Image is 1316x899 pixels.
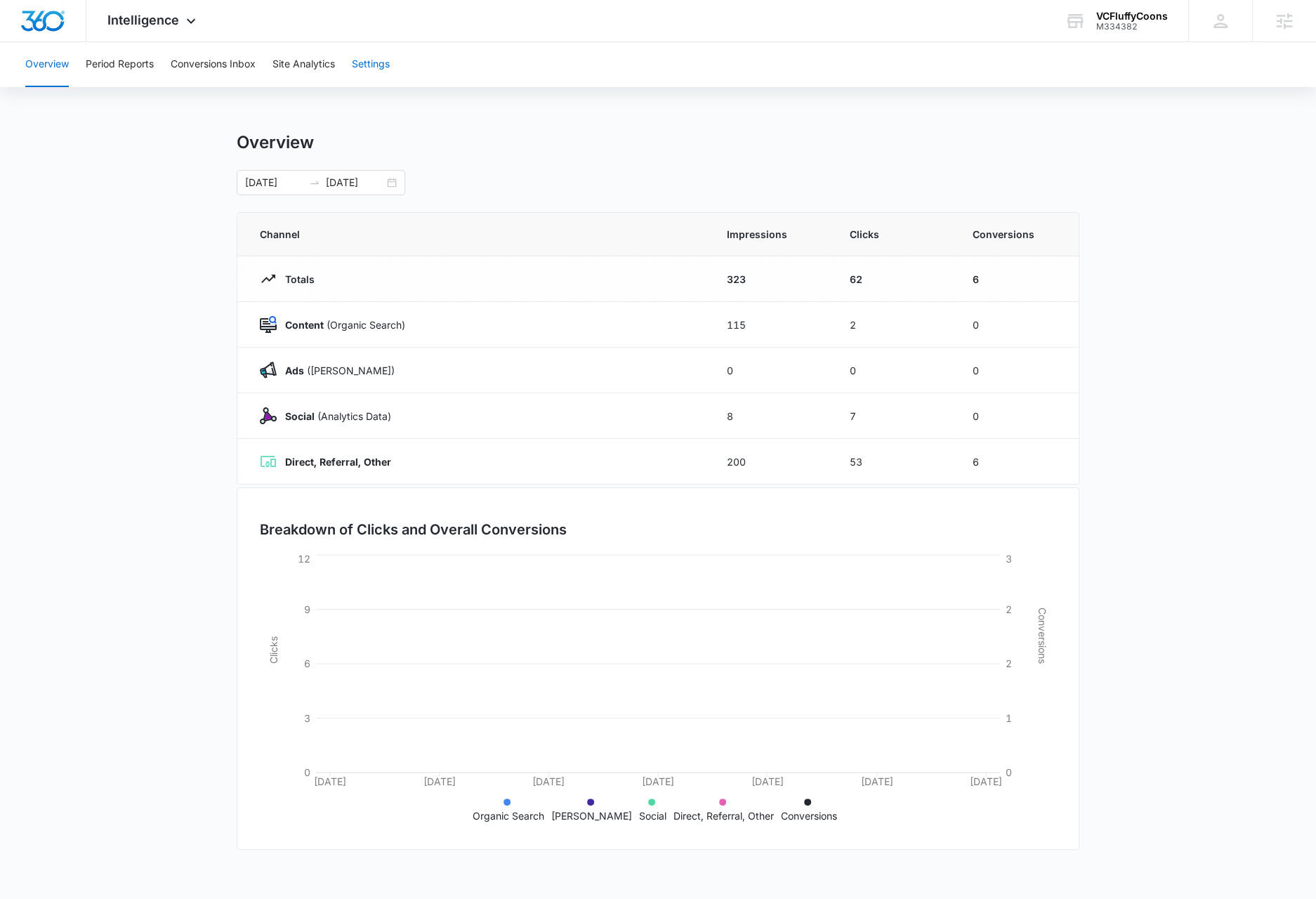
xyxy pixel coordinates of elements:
[277,409,391,424] p: (Analytics Data)
[285,410,315,422] strong: Social
[245,175,303,190] input: Start date
[970,775,1002,787] tspan: [DATE]
[25,42,69,87] button: Overview
[551,808,632,823] p: [PERSON_NAME]
[1006,553,1012,565] tspan: 3
[860,775,893,787] tspan: [DATE]
[956,302,1079,348] td: 0
[298,553,310,565] tspan: 12
[107,13,179,27] span: Intelligence
[277,317,405,332] p: (Organic Search)
[833,439,956,485] td: 53
[781,808,837,823] p: Conversions
[309,177,320,188] span: swap-right
[1006,711,1012,723] tspan: 1
[260,362,277,379] img: Ads
[727,227,816,242] span: Impressions
[833,256,956,302] td: 62
[304,766,310,778] tspan: 0
[260,316,277,333] img: Content
[973,227,1056,242] span: Conversions
[833,393,956,439] td: 7
[86,42,154,87] button: Period Reports
[260,519,567,540] h3: Breakdown of Clicks and Overall Conversions
[833,302,956,348] td: 2
[710,393,833,439] td: 8
[260,407,277,424] img: Social
[473,808,544,823] p: Organic Search
[833,348,956,393] td: 0
[277,272,315,287] p: Totals
[285,365,304,376] strong: Ads
[710,348,833,393] td: 0
[1006,657,1012,669] tspan: 2
[532,775,565,787] tspan: [DATE]
[1096,22,1168,32] div: account id
[277,363,395,378] p: ([PERSON_NAME])
[956,256,1079,302] td: 6
[423,775,456,787] tspan: [DATE]
[956,393,1079,439] td: 0
[268,636,279,664] tspan: Clicks
[710,439,833,485] td: 200
[285,319,324,331] strong: Content
[751,775,784,787] tspan: [DATE]
[272,42,335,87] button: Site Analytics
[352,42,390,87] button: Settings
[1006,603,1012,615] tspan: 2
[260,227,693,242] span: Channel
[642,775,674,787] tspan: [DATE]
[850,227,939,242] span: Clicks
[237,132,314,153] h1: Overview
[304,657,310,669] tspan: 6
[639,808,666,823] p: Social
[1006,766,1012,778] tspan: 0
[710,302,833,348] td: 115
[304,711,310,723] tspan: 3
[304,603,310,615] tspan: 9
[171,42,256,87] button: Conversions Inbox
[326,175,384,190] input: End date
[673,808,774,823] p: Direct, Referral, Other
[956,439,1079,485] td: 6
[314,775,346,787] tspan: [DATE]
[309,177,320,188] span: to
[1037,608,1048,664] tspan: Conversions
[285,456,391,468] strong: Direct, Referral, Other
[956,348,1079,393] td: 0
[1096,11,1168,22] div: account name
[710,256,833,302] td: 323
